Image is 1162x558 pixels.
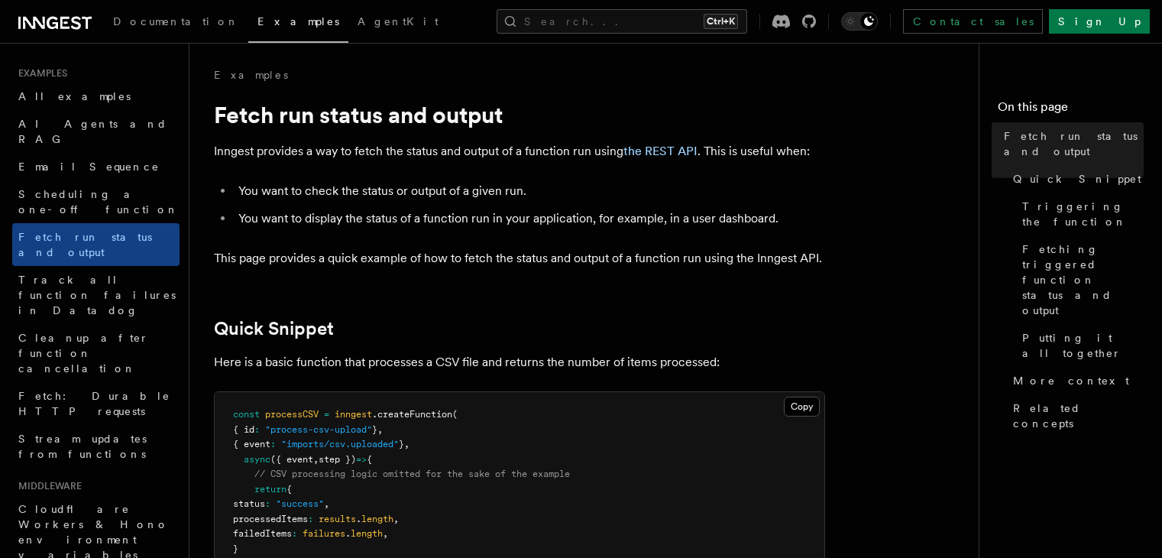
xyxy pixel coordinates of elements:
span: const [233,409,260,420]
p: Here is a basic function that processes a CSV file and returns the number of items processed: [214,352,825,373]
a: Documentation [104,5,248,41]
span: } [399,439,404,449]
li: You want to display the status of a function run in your application, for example, in a user dash... [234,208,825,229]
a: Email Sequence [12,153,180,180]
span: , [393,514,399,524]
span: "imports/csv.uploaded" [281,439,399,449]
span: , [377,424,383,435]
li: You want to check the status or output of a given run. [234,180,825,202]
a: Stream updates from functions [12,425,180,468]
span: : [308,514,313,524]
button: Search...Ctrl+K [497,9,747,34]
span: = [324,409,329,420]
span: Fetch: Durable HTTP requests [18,390,170,417]
a: Fetch run status and output [12,223,180,266]
span: : [292,528,297,539]
a: AgentKit [348,5,448,41]
span: => [356,454,367,465]
span: Cleanup after function cancellation [18,332,149,375]
span: : [265,498,270,509]
a: Track all function failures in Datadog [12,266,180,324]
a: Quick Snippet [214,318,334,339]
span: Track all function failures in Datadog [18,274,176,316]
span: "process-csv-upload" [265,424,372,435]
span: Fetching triggered function status and output [1022,242,1144,318]
a: the REST API [623,144,698,158]
span: : [270,439,276,449]
a: All examples [12,83,180,110]
button: Copy [784,397,820,417]
span: , [383,528,388,539]
span: failedItems [233,528,292,539]
a: Putting it all together [1016,324,1144,367]
span: Triggering the function [1022,199,1144,229]
span: , [324,498,329,509]
span: failures [303,528,345,539]
a: Related concepts [1007,394,1144,437]
span: processCSV [265,409,319,420]
a: Examples [248,5,348,43]
a: Sign Up [1049,9,1150,34]
a: Examples [214,67,288,83]
span: Stream updates from functions [18,433,147,460]
span: .createFunction [372,409,452,420]
span: AI Agents and RAG [18,118,167,145]
a: Fetch: Durable HTTP requests [12,382,180,425]
a: More context [1007,367,1144,394]
span: Examples [257,15,339,28]
p: This page provides a quick example of how to fetch the status and output of a function run using ... [214,248,825,269]
kbd: Ctrl+K [704,14,738,29]
h1: Fetch run status and output [214,101,825,128]
a: Fetch run status and output [998,122,1144,165]
span: { event [233,439,270,449]
span: , [313,454,319,465]
span: Scheduling a one-off function [18,188,179,216]
span: } [233,543,238,554]
span: AgentKit [358,15,439,28]
span: length [361,514,393,524]
span: Documentation [113,15,239,28]
a: Triggering the function [1016,193,1144,235]
span: Examples [12,67,67,79]
span: // CSV processing logic omitted for the sake of the example [254,469,570,479]
p: Inngest provides a way to fetch the status and output of a function run using . This is useful when: [214,141,825,162]
a: Quick Snippet [1007,165,1144,193]
a: Cleanup after function cancellation [12,324,180,382]
span: processedItems [233,514,308,524]
span: length [351,528,383,539]
span: results [319,514,356,524]
span: Putting it all together [1022,330,1144,361]
span: return [254,484,286,495]
span: Related concepts [1013,401,1144,431]
span: Email Sequence [18,161,160,173]
span: step }) [319,454,356,465]
span: async [244,454,270,465]
span: , [404,439,409,449]
a: Scheduling a one-off function [12,180,180,223]
span: status [233,498,265,509]
span: Fetch run status and output [1004,128,1144,159]
span: All examples [18,90,131,102]
span: Fetch run status and output [18,231,152,258]
h4: On this page [998,98,1144,122]
span: More context [1013,373,1129,388]
span: inngest [335,409,372,420]
a: Contact sales [903,9,1043,34]
span: . [345,528,351,539]
span: { id [233,424,254,435]
span: ({ event [270,454,313,465]
span: { [286,484,292,495]
span: Quick Snippet [1013,171,1141,187]
button: Toggle dark mode [841,12,878,31]
a: AI Agents and RAG [12,110,180,153]
span: Middleware [12,480,82,492]
span: ( [452,409,458,420]
span: } [372,424,377,435]
span: "success" [276,498,324,509]
span: : [254,424,260,435]
a: Fetching triggered function status and output [1016,235,1144,324]
span: . [356,514,361,524]
span: { [367,454,372,465]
